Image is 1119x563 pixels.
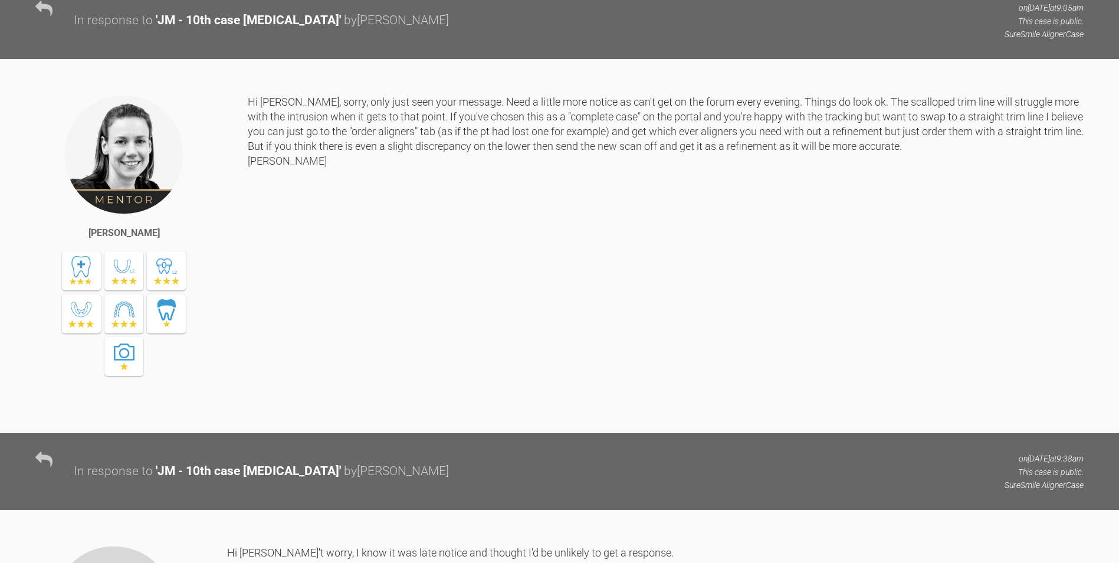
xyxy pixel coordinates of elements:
div: [PERSON_NAME] [88,225,160,241]
div: by [PERSON_NAME] [344,461,449,482]
div: by [PERSON_NAME] [344,11,449,31]
div: In response to [74,461,153,482]
p: SureSmile Aligner Case [1005,479,1084,492]
p: on [DATE] at 9:38am [1005,452,1084,465]
div: Hi [PERSON_NAME], sorry, only just seen your message. Need a little more notice as can't get on t... [248,94,1084,416]
p: This case is public. [1005,466,1084,479]
div: ' JM - 10th case [MEDICAL_DATA] ' [156,11,341,31]
div: In response to [74,11,153,31]
p: This case is public. [1005,15,1084,28]
img: Kelly Toft [64,94,184,215]
p: SureSmile Aligner Case [1005,28,1084,41]
p: on [DATE] at 9:05am [1005,1,1084,14]
div: ' JM - 10th case [MEDICAL_DATA] ' [156,461,341,482]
